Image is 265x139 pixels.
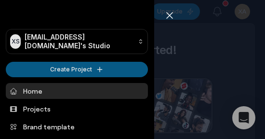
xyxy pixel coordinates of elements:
button: Create Project [6,62,148,77]
div: Open Intercom Messenger [232,106,255,129]
a: Projects [6,101,148,117]
a: Home [6,83,148,99]
p: [EMAIL_ADDRESS][DOMAIN_NAME]'s Studio [25,33,134,50]
a: Brand template [6,119,148,135]
div: XS [10,34,21,49]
